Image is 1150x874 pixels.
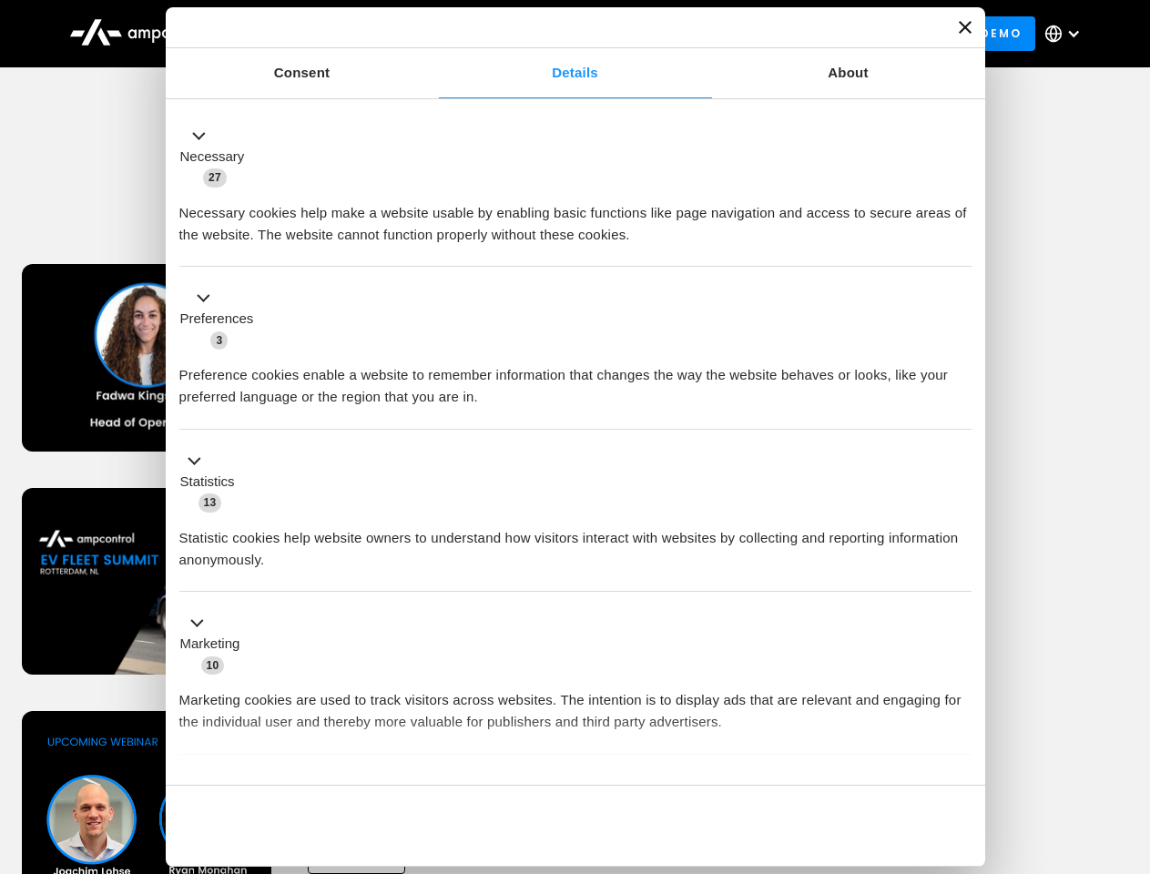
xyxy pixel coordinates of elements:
button: Close banner [959,21,972,34]
a: Details [439,48,712,98]
button: Okay [709,799,971,852]
label: Marketing [180,634,240,655]
span: 3 [210,331,228,350]
button: Statistics (13) [179,450,246,513]
span: 13 [198,493,222,512]
label: Preferences [180,309,254,330]
label: Statistics [180,472,235,493]
button: Preferences (3) [179,288,265,351]
span: 10 [201,656,225,675]
label: Necessary [180,147,245,168]
div: Preference cookies enable a website to remember information that changes the way the website beha... [179,351,972,408]
div: Statistic cookies help website owners to understand how visitors interact with websites by collec... [179,513,972,571]
span: 27 [203,168,227,187]
button: Unclassified (2) [179,775,329,798]
button: Necessary (27) [179,125,256,188]
button: Marketing (10) [179,613,251,676]
h1: Upcoming Webinars [22,184,1129,228]
a: About [712,48,985,98]
div: Marketing cookies are used to track visitors across websites. The intention is to display ads tha... [179,676,972,733]
div: Necessary cookies help make a website usable by enabling basic functions like page navigation and... [179,188,972,246]
span: 2 [300,777,318,796]
a: Consent [166,48,439,98]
